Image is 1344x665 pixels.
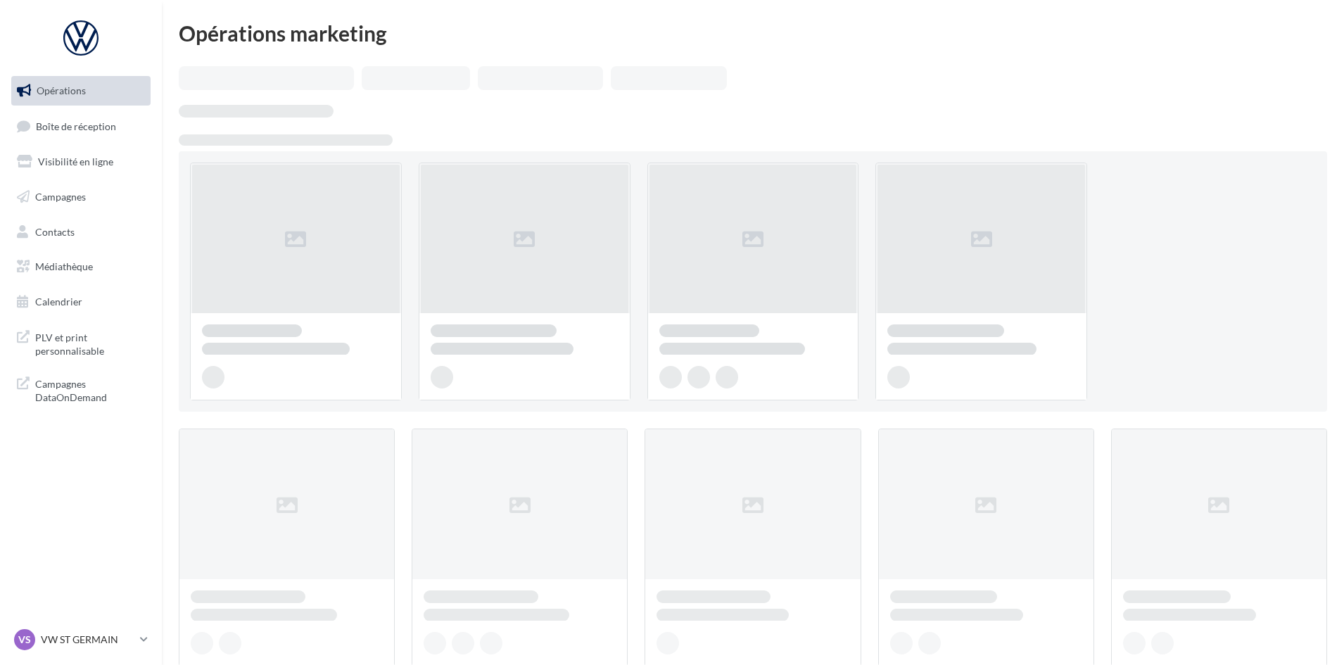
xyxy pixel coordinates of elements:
a: Médiathèque [8,252,153,281]
span: Visibilité en ligne [38,156,113,167]
span: PLV et print personnalisable [35,328,145,358]
a: Calendrier [8,287,153,317]
p: VW ST GERMAIN [41,633,134,647]
span: Opérations [37,84,86,96]
span: Boîte de réception [36,120,116,132]
a: Opérations [8,76,153,106]
span: VS [18,633,31,647]
span: Médiathèque [35,260,93,272]
a: VS VW ST GERMAIN [11,626,151,653]
a: Campagnes [8,182,153,212]
span: Campagnes [35,191,86,203]
a: Contacts [8,217,153,247]
a: Boîte de réception [8,111,153,141]
a: PLV et print personnalisable [8,322,153,364]
span: Calendrier [35,296,82,308]
a: Campagnes DataOnDemand [8,369,153,410]
div: Opérations marketing [179,23,1327,44]
a: Visibilité en ligne [8,147,153,177]
span: Campagnes DataOnDemand [35,374,145,405]
span: Contacts [35,225,75,237]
